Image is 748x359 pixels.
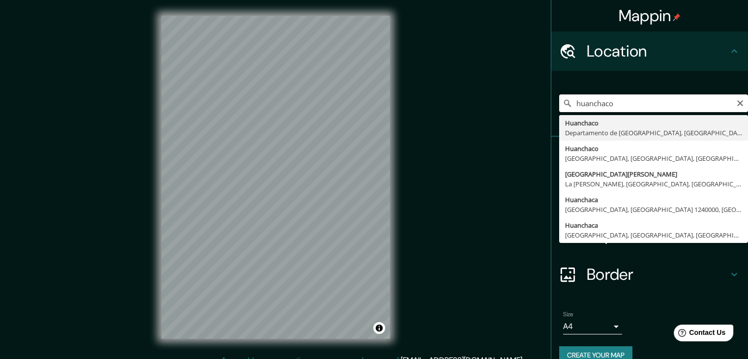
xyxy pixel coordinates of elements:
div: Layout [551,215,748,255]
div: [GEOGRAPHIC_DATA], [GEOGRAPHIC_DATA], [GEOGRAPHIC_DATA] [565,230,742,240]
div: Style [551,176,748,215]
div: Huanchaco [565,118,742,128]
input: Pick your city or area [559,94,748,112]
iframe: Help widget launcher [660,321,737,348]
h4: Layout [587,225,728,245]
div: Huanchaca [565,220,742,230]
button: Clear [736,98,744,107]
div: Border [551,255,748,294]
h4: Location [587,41,728,61]
div: Pins [551,137,748,176]
canvas: Map [161,16,390,339]
div: Location [551,31,748,71]
h4: Mappin [619,6,681,26]
div: [GEOGRAPHIC_DATA], [GEOGRAPHIC_DATA], [GEOGRAPHIC_DATA] [565,153,742,163]
label: Size [563,310,573,319]
button: Toggle attribution [373,322,385,334]
h4: Border [587,265,728,284]
img: pin-icon.png [673,13,681,21]
div: La [PERSON_NAME], [GEOGRAPHIC_DATA], [GEOGRAPHIC_DATA] [565,179,742,189]
div: [GEOGRAPHIC_DATA], [GEOGRAPHIC_DATA] 1240000, [GEOGRAPHIC_DATA] [565,205,742,214]
div: A4 [563,319,622,334]
div: Huanchaca [565,195,742,205]
div: [GEOGRAPHIC_DATA][PERSON_NAME] [565,169,742,179]
div: Departamento de [GEOGRAPHIC_DATA], [GEOGRAPHIC_DATA] [565,128,742,138]
div: Huanchaco [565,144,742,153]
